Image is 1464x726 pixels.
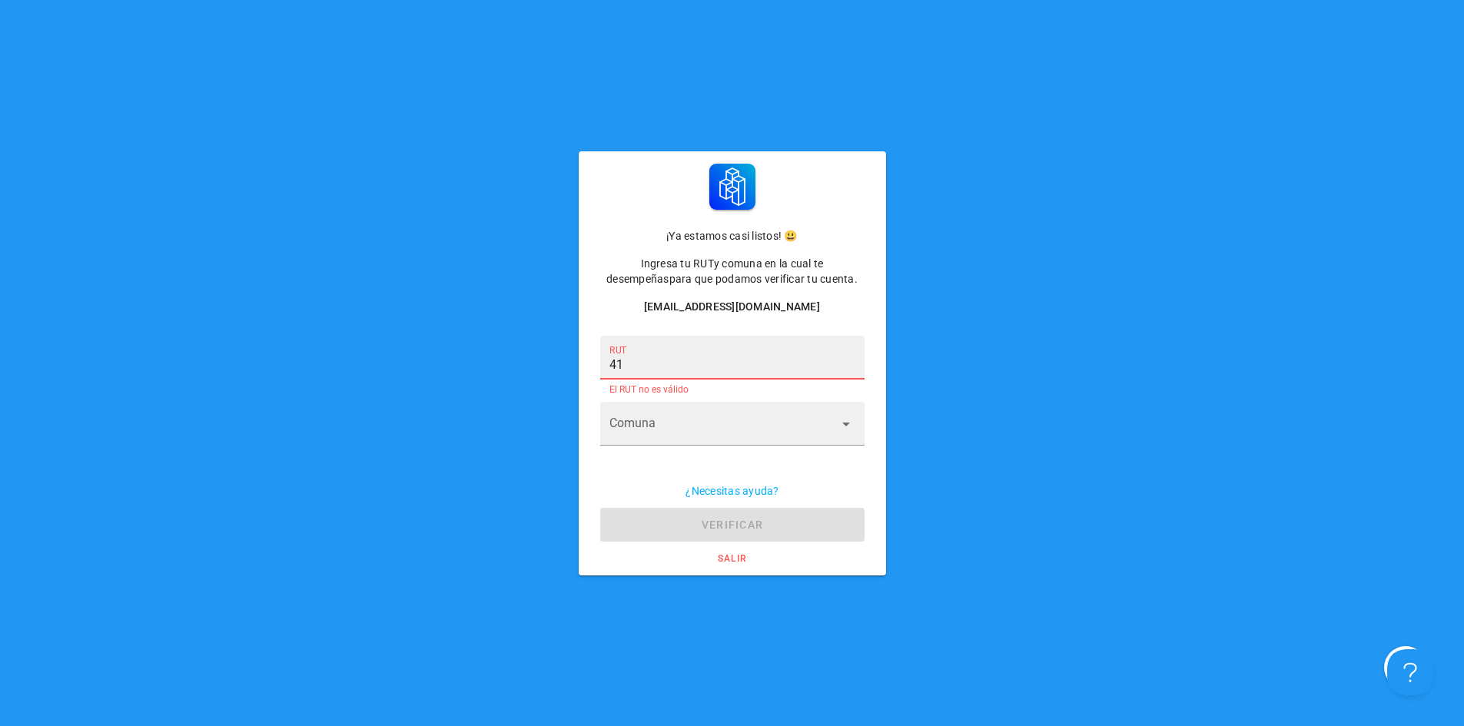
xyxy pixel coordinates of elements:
[609,553,855,564] span: salir
[600,548,865,569] a: salir
[609,345,627,356] label: RUT
[609,485,855,497] span: ¿Necesitas ayuda?
[606,257,823,285] span: y comuna en la cual te desempeñas
[600,256,865,287] p: Ingresa tu RUT para que podamos verificar tu cuenta.
[600,480,865,502] button: ¿Necesitas ayuda?
[1387,649,1433,695] iframe: Help Scout Beacon - Open
[609,385,855,394] div: El RUT no es válido
[600,228,865,244] p: ¡Ya estamos casi listos! 😃
[600,299,865,314] div: [EMAIL_ADDRESS][DOMAIN_NAME]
